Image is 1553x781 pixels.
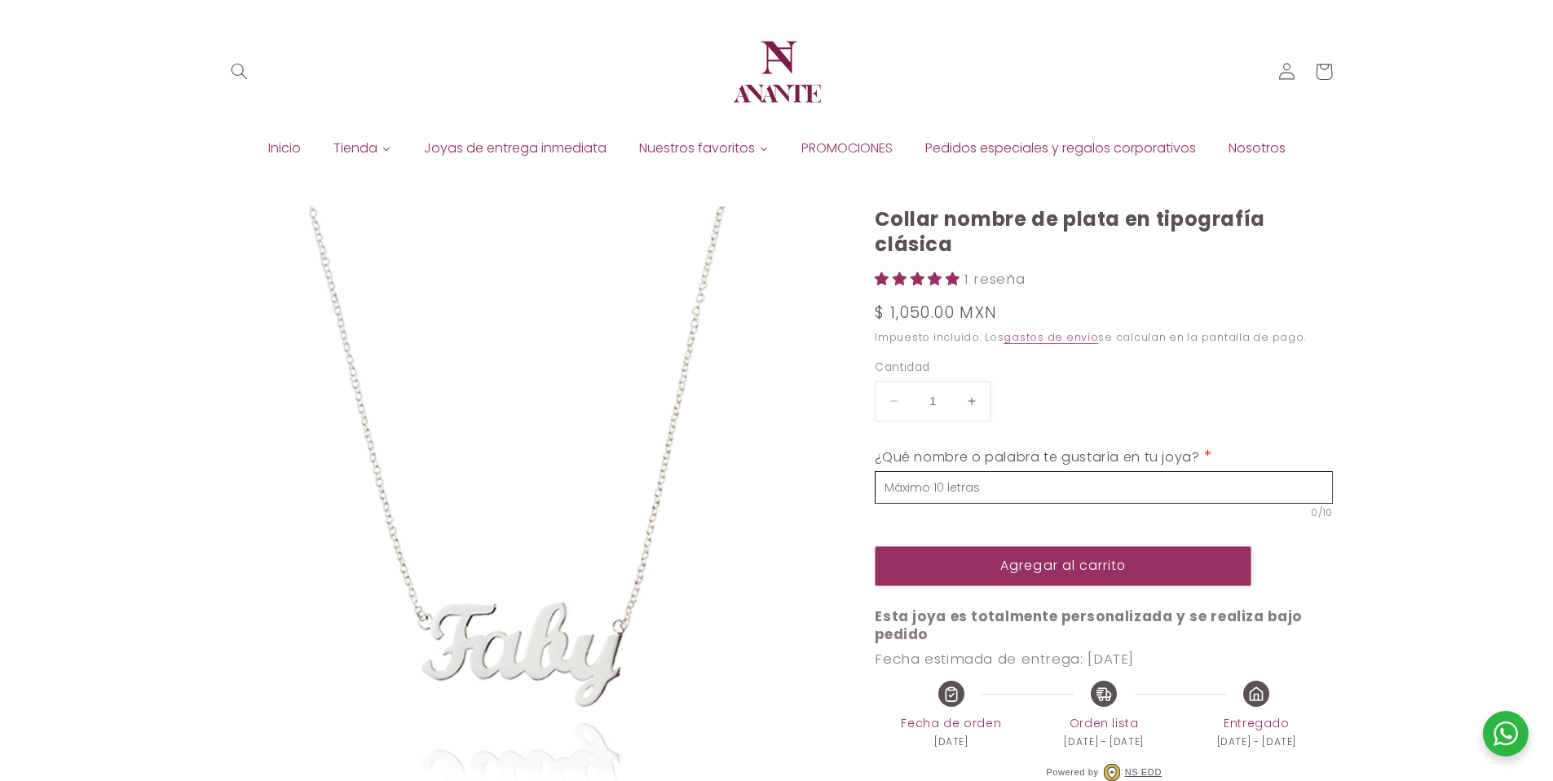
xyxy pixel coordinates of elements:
span: 0/10 [875,504,1333,521]
strong: Esta joya es totalmente personalizada y se realiza bajo pedido [875,607,1305,644]
a: Inicio [252,136,317,161]
span: Powered by [1046,765,1098,780]
span: PROMOCIONES [801,139,893,157]
img: Anante Joyería | Diseño en plata y oro [728,23,826,121]
span: [DATE] - [DATE] [1217,733,1296,751]
span: Tienda [333,139,377,157]
img: NS EDD Logo [1104,764,1120,781]
span: [DATE] [934,733,968,751]
input: Máximo 10 letras [875,471,1333,504]
div: Impuesto incluido. Los se calculan en la pantalla de pago. [875,329,1333,346]
span: Entregado [1180,713,1333,733]
span: Fecha de orden [875,713,1027,733]
a: gastos de envío [1004,330,1098,344]
a: Pedidos especiales y regalos corporativos [909,136,1212,161]
a: NS EDD [1125,765,1162,780]
span: Nosotros [1229,139,1286,157]
summary: Búsqueda [220,53,258,90]
label: Cantidad [875,360,1251,376]
h1: Collar nombre de plata en tipografía clásica [875,206,1333,257]
a: Nuestros favoritos [623,136,785,161]
span: 1 reseña [964,269,1025,289]
span: Nuestros favoritos [639,139,755,157]
span: Pedidos especiales y regalos corporativos [925,139,1196,157]
span: Orden lista [1027,713,1180,733]
a: Anante Joyería | Diseño en plata y oro [721,16,832,127]
span: 5.00 stars [875,269,964,289]
a: Nosotros [1212,136,1302,161]
p: Fecha estimada de entrega: [DATE] [875,650,1333,668]
span: Joyas de entrega inmediata [424,139,607,157]
a: PROMOCIONES [785,136,909,161]
a: Tienda [317,136,408,161]
button: Agregar al carrito [875,546,1251,586]
label: ¿Qué nombre o palabra te gustaría en tu joya? [875,443,1220,471]
span: [DATE] - [DATE] [1064,733,1143,751]
span: $ 1,050.00 MXN [875,302,997,324]
span: Inicio [268,139,301,157]
a: Joyas de entrega inmediata [408,136,623,161]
